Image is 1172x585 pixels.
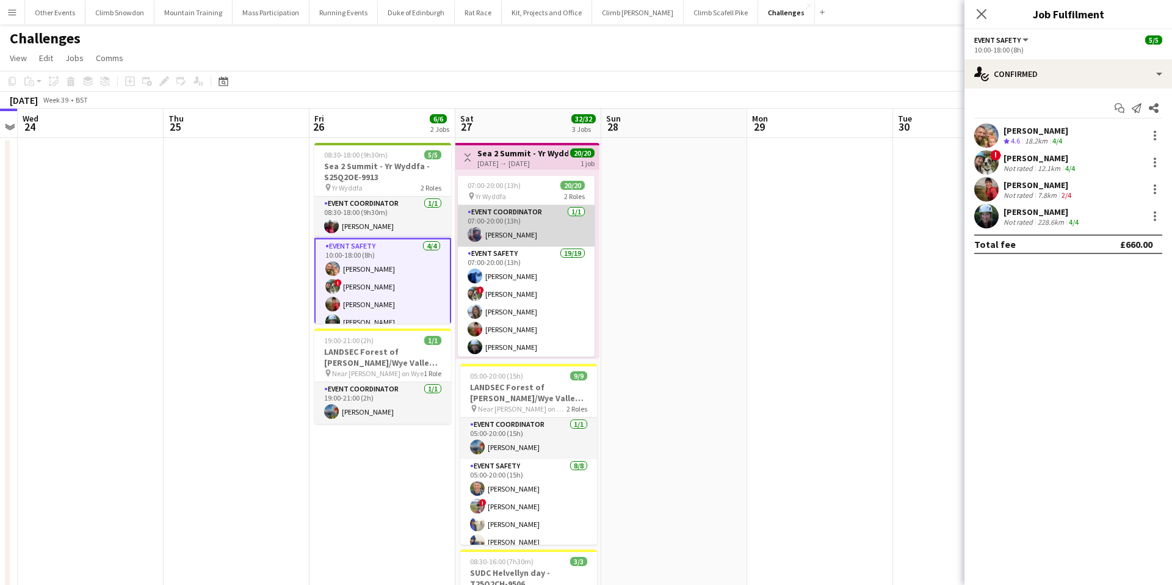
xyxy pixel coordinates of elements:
[1120,238,1152,250] div: £660.00
[430,125,449,134] div: 2 Jobs
[455,1,502,24] button: Rat Race
[1069,217,1079,227] app-skills-label: 4/4
[460,364,597,545] app-job-card: 05:00-20:00 (15h)9/9LANDSEC Forest of [PERSON_NAME]/Wye Valley Challenge - S25Q2CH-9594 Near [PER...
[76,95,88,104] div: BST
[314,197,451,238] app-card-role: Event Coordinator1/108:30-18:00 (9h30m)[PERSON_NAME]
[460,418,597,459] app-card-role: Event Coordinator1/105:00-20:00 (15h)[PERSON_NAME]
[964,59,1172,89] div: Confirmed
[570,148,595,158] span: 20/20
[1035,217,1066,227] div: 228.6km
[1004,180,1074,191] div: [PERSON_NAME]
[40,95,71,104] span: Week 39
[566,404,587,413] span: 2 Roles
[309,1,378,24] button: Running Events
[458,205,595,247] app-card-role: Event Coordinator1/107:00-20:00 (13h)[PERSON_NAME]
[606,113,621,124] span: Sun
[1004,217,1035,227] div: Not rated
[335,279,342,286] span: !
[570,371,587,380] span: 9/9
[324,150,388,159] span: 08:30-18:00 (9h30m)
[470,371,523,380] span: 05:00-20:00 (15h)
[34,50,58,66] a: Edit
[896,120,912,134] span: 30
[581,158,595,168] div: 1 job
[21,120,38,134] span: 24
[460,382,597,404] h3: LANDSEC Forest of [PERSON_NAME]/Wye Valley Challenge - S25Q2CH-9594
[1052,136,1062,145] app-skills-label: 4/4
[85,1,154,24] button: Climb Snowdon
[560,181,585,190] span: 20/20
[1145,35,1162,45] span: 5/5
[479,499,487,506] span: !
[314,238,451,335] app-card-role: Event Safety4/410:00-18:00 (8h)[PERSON_NAME]![PERSON_NAME][PERSON_NAME][PERSON_NAME]
[424,336,441,345] span: 1/1
[60,50,89,66] a: Jobs
[314,346,451,368] h3: LANDSEC Forest of [PERSON_NAME]/Wye Valley Challenge - S25Q2CH-9594
[324,336,374,345] span: 19:00-21:00 (2h)
[752,113,768,124] span: Mon
[974,35,1021,45] span: Event Safety
[468,181,521,190] span: 07:00-20:00 (13h)
[758,1,815,24] button: Challenges
[314,329,451,424] app-job-card: 19:00-21:00 (2h)1/1LANDSEC Forest of [PERSON_NAME]/Wye Valley Challenge - S25Q2CH-9594 Near [PERS...
[1022,136,1050,147] div: 18.2km
[974,45,1162,54] div: 10:00-18:00 (8h)
[424,150,441,159] span: 5/5
[332,369,424,378] span: Near [PERSON_NAME] on Wye
[233,1,309,24] button: Mass Participation
[314,143,451,324] app-job-card: 08:30-18:00 (9h30m)5/5Sea 2 Summit - Yr Wyddfa - S25Q2OE-9913 Yr Wyddfa2 RolesEvent Coordinator1/...
[974,238,1016,250] div: Total fee
[964,6,1172,22] h3: Job Fulfilment
[314,113,324,124] span: Fri
[477,286,484,294] span: !
[990,150,1001,161] span: !
[421,183,441,192] span: 2 Roles
[458,176,595,357] app-job-card: 07:00-20:00 (13h)20/20 Yr Wyddfa2 RolesEvent Coordinator1/107:00-20:00 (13h)[PERSON_NAME]Event Sa...
[65,53,84,64] span: Jobs
[476,192,506,201] span: Yr Wyddfa
[1011,136,1020,145] span: 4.6
[1035,191,1059,200] div: 7.8km
[1004,164,1035,173] div: Not rated
[604,120,621,134] span: 28
[23,113,38,124] span: Wed
[477,148,568,159] h3: Sea 2 Summit - Yr Wyddfa - S25Q2OE-9913
[592,1,684,24] button: Climb [PERSON_NAME]
[1035,164,1063,173] div: 12.1km
[570,557,587,566] span: 3/3
[477,159,568,168] div: [DATE] → [DATE]
[898,113,912,124] span: Tue
[167,120,184,134] span: 25
[571,114,596,123] span: 32/32
[332,183,363,192] span: Yr Wyddfa
[314,382,451,424] app-card-role: Event Coordinator1/119:00-21:00 (2h)[PERSON_NAME]
[572,125,595,134] div: 3 Jobs
[39,53,53,64] span: Edit
[313,120,324,134] span: 26
[154,1,233,24] button: Mountain Training
[684,1,758,24] button: Climb Scafell Pike
[502,1,592,24] button: Kit, Projects and Office
[1065,164,1075,173] app-skills-label: 4/4
[314,161,451,183] h3: Sea 2 Summit - Yr Wyddfa - S25Q2OE-9913
[458,120,474,134] span: 27
[424,369,441,378] span: 1 Role
[96,53,123,64] span: Comms
[750,120,768,134] span: 29
[5,50,32,66] a: View
[1004,153,1077,164] div: [PERSON_NAME]
[10,94,38,106] div: [DATE]
[460,113,474,124] span: Sat
[1004,125,1068,136] div: [PERSON_NAME]
[478,404,566,413] span: Near [PERSON_NAME] on Wye
[1004,191,1035,200] div: Not rated
[1004,206,1081,217] div: [PERSON_NAME]
[430,114,447,123] span: 6/6
[1062,191,1071,200] app-skills-label: 2/4
[378,1,455,24] button: Duke of Edinburgh
[564,192,585,201] span: 2 Roles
